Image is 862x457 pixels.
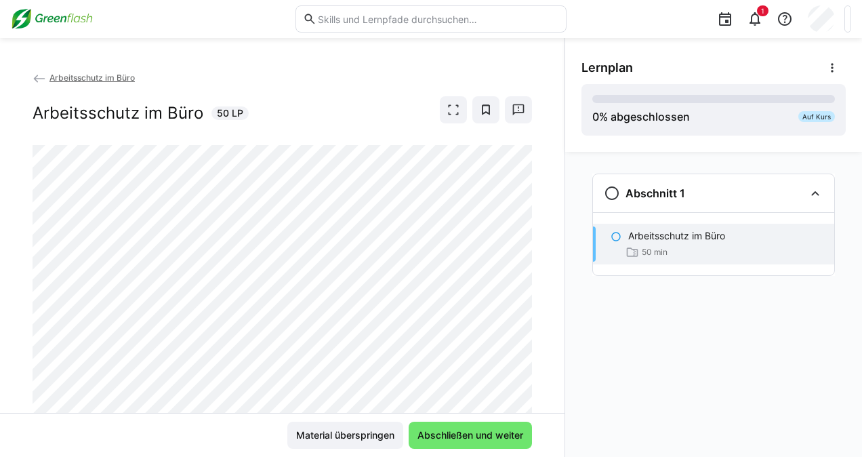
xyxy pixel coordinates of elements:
[415,429,525,442] span: Abschließen und weiter
[316,13,559,25] input: Skills und Lernpfade durchsuchen…
[625,186,685,200] h3: Abschnitt 1
[33,73,135,83] a: Arbeitsschutz im Büro
[761,7,764,15] span: 1
[287,422,403,449] button: Material überspringen
[294,429,396,442] span: Material überspringen
[409,422,532,449] button: Abschließen und weiter
[798,111,835,122] div: Auf Kurs
[592,110,599,123] span: 0
[49,73,135,83] span: Arbeitsschutz im Büro
[33,103,203,123] h2: Arbeitsschutz im Büro
[217,106,243,120] span: 50 LP
[642,247,668,258] span: 50 min
[592,108,690,125] div: % abgeschlossen
[581,60,633,75] span: Lernplan
[628,229,725,243] p: Arbeitsschutz im Büro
